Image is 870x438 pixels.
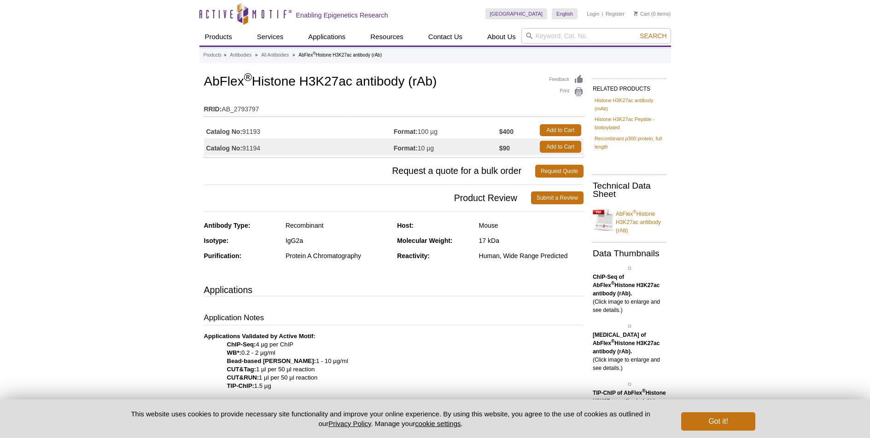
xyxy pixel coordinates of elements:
td: 91194 [204,138,394,155]
strong: $90 [499,144,510,152]
td: AB_2793797 [204,99,584,114]
a: Products [204,51,222,59]
b: Applications Validated by Active Motif: [204,333,315,340]
a: Privacy Policy [328,420,371,427]
img: Your Cart [634,11,638,16]
sup: ® [633,209,636,214]
a: Request Quote [535,165,584,178]
b: ChIP-Seq of AbFlex Histone H3K27ac antibody (rAb). [593,274,660,297]
img: AbFlex<sup>®</sup> Histone H3K27ac antibody (rAb) tested by Western blot. [628,325,631,328]
a: Register [606,11,625,17]
strong: Antibody Type: [204,222,251,229]
a: Cart [634,11,650,17]
h1: AbFlex Histone H3K27ac antibody (rAb) [204,75,584,90]
a: Histone H3K27ac Peptide - biotinylated [595,115,665,132]
li: » [292,52,295,58]
a: Recombinant p300 protein, full length [595,134,665,151]
td: 10 µg [394,138,499,155]
strong: Catalog No: [206,144,243,152]
p: (Click image to enlarge and see details.) [593,389,666,422]
strong: ChIP-Seq: [227,341,256,348]
a: Products [199,28,238,46]
a: Antibodies [230,51,251,59]
h3: Applications [204,283,584,297]
a: All Antibodies [261,51,289,59]
li: AbFlex Histone H3K27ac antibody (rAb) [298,52,382,58]
strong: Format: [394,144,418,152]
input: Keyword, Cat. No. [521,28,671,44]
li: (0 items) [634,8,671,19]
a: Contact Us [423,28,468,46]
li: | [602,8,603,19]
strong: Isotype: [204,237,229,244]
h2: Data Thumbnails [593,249,666,258]
strong: Bead-based [PERSON_NAME]: [227,357,316,364]
img: AbFlex<sup>®</sup> Histone H3K27ac antibody (rAb) tested by TIP-ChIP. [628,383,631,386]
a: Services [251,28,289,46]
strong: Molecular Weight: [397,237,452,244]
h2: Technical Data Sheet [593,182,666,198]
a: Login [587,11,599,17]
td: 91193 [204,122,394,138]
a: Applications [303,28,351,46]
h2: Enabling Epigenetics Research [296,11,388,19]
strong: Purification: [204,252,242,259]
a: Add to Cart [540,141,581,153]
button: cookie settings [415,420,461,427]
b: [MEDICAL_DATA] of AbFlex Histone H3K27ac antibody (rAb). [593,332,660,355]
sup: ® [642,388,645,393]
sup: ® [244,71,252,83]
strong: Host: [397,222,414,229]
div: Mouse [479,221,584,230]
strong: TIP-ChIP: [227,382,254,389]
a: [GEOGRAPHIC_DATA] [485,8,548,19]
li: » [255,52,258,58]
h2: RELATED PRODUCTS [593,78,666,95]
strong: CUT&RUN: [227,374,259,381]
img: AbFlex<sup>®</sup> Histone H3K27ac antibody (rAb) tested by ChIP-Seq. [628,267,631,270]
p: This website uses cookies to provide necessary site functionality and improve your online experie... [115,409,666,428]
span: Product Review [204,191,531,204]
strong: $400 [499,127,514,136]
h3: Application Notes [204,312,584,325]
a: Feedback [549,75,584,85]
div: 17 kDa [479,236,584,245]
button: Search [637,32,669,40]
strong: CUT&Tag: [227,366,256,373]
a: Add to Cart [540,124,581,136]
li: » [224,52,227,58]
a: Resources [365,28,409,46]
p: (Click image to enlarge and see details.) [593,331,666,372]
span: Search [640,32,666,40]
strong: Format: [394,127,418,136]
div: Human, Wide Range Predicted [479,252,584,260]
strong: Catalog No: [206,127,243,136]
div: IgG2a [286,236,390,245]
td: 100 µg [394,122,499,138]
sup: ® [611,281,614,286]
sup: ® [611,339,614,344]
div: Recombinant [286,221,390,230]
a: Print [549,87,584,97]
strong: Reactivity: [397,252,430,259]
a: AbFlex®Histone H3K27ac antibody (rAb) [593,204,666,235]
p: (Click image to enlarge and see details.) [593,273,666,314]
strong: RRID: [204,105,222,113]
a: Histone H3K27ac antibody (mAb) [595,96,665,113]
span: Request a quote for a bulk order [204,165,536,178]
div: Protein A Chromatography [286,252,390,260]
button: Got it! [681,412,755,431]
a: English [552,8,578,19]
sup: ® [313,51,315,56]
a: About Us [482,28,521,46]
a: Submit a Review [531,191,584,204]
b: TIP-ChIP of AbFlex Histone H3K27ac antibody (rAb). [593,390,666,404]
